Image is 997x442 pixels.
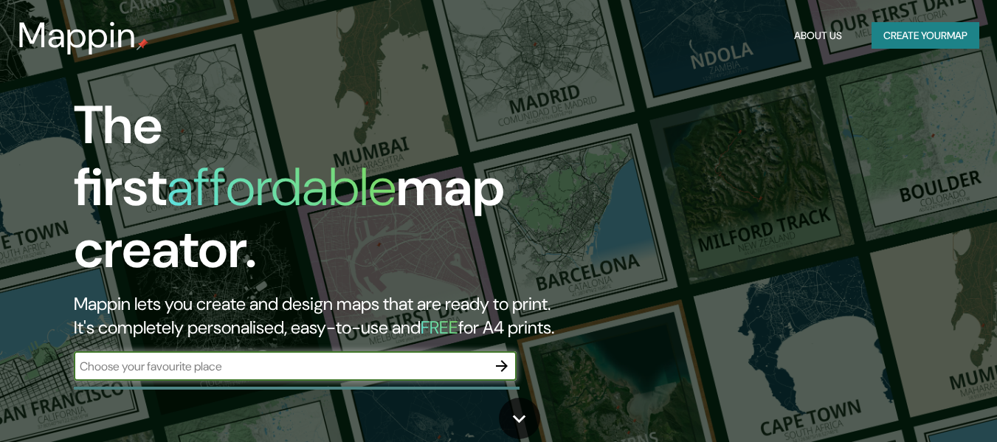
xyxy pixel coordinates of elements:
img: mappin-pin [137,38,148,50]
input: Choose your favourite place [74,358,487,375]
h5: FREE [421,316,458,339]
h1: affordable [167,153,396,221]
button: Create yourmap [872,22,979,49]
button: About Us [788,22,848,49]
h2: Mappin lets you create and design maps that are ready to print. It's completely personalised, eas... [74,292,573,339]
h3: Mappin [18,15,137,56]
h1: The first map creator. [74,94,573,292]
